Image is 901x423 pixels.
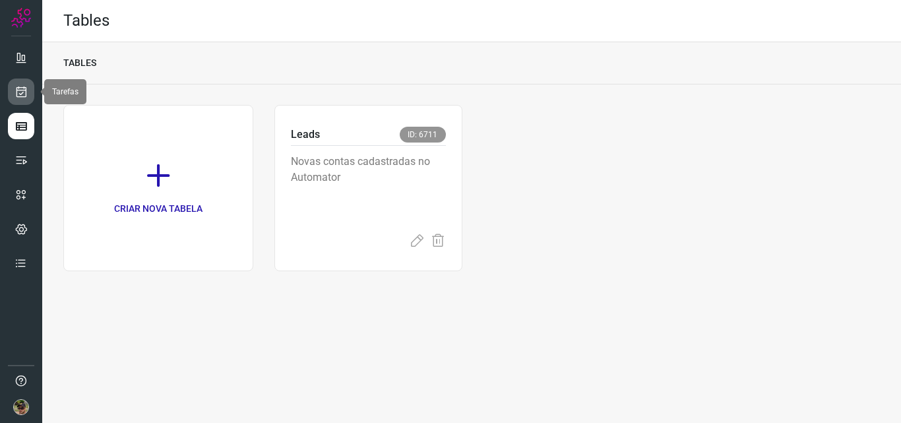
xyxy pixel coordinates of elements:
p: TABLES [63,56,96,70]
img: Logo [11,8,31,28]
a: CRIAR NOVA TABELA [63,105,253,271]
span: Tarefas [52,87,78,96]
span: ID: 6711 [400,127,446,143]
h2: Tables [63,11,109,30]
p: Leads [291,127,320,143]
img: 6adef898635591440a8308d58ed64fba.jpg [13,399,29,415]
p: Novas contas cadastradas no Automator [291,154,446,220]
p: CRIAR NOVA TABELA [114,202,202,216]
